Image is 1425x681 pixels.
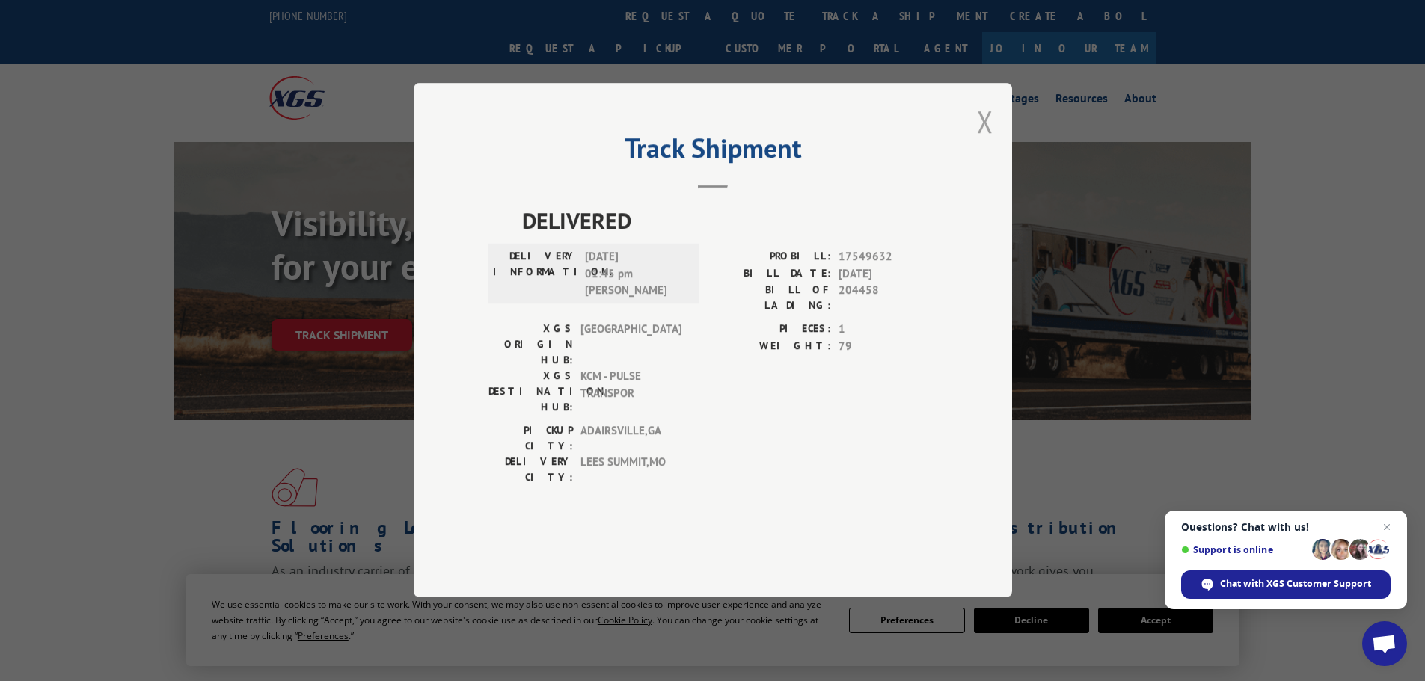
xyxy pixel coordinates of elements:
[580,369,681,416] span: KCM - PULSE TRANSPOR
[585,249,686,300] span: [DATE] 01:45 pm [PERSON_NAME]
[522,204,937,238] span: DELIVERED
[488,321,573,369] label: XGS ORIGIN HUB:
[488,138,937,166] h2: Track Shipment
[713,338,831,355] label: WEIGHT:
[488,454,573,486] label: DELIVERY CITY:
[839,283,937,314] span: 204458
[1362,621,1407,666] a: Open chat
[488,369,573,416] label: XGS DESTINATION HUB:
[1181,544,1307,555] span: Support is online
[713,283,831,314] label: BILL OF LADING:
[713,249,831,266] label: PROBILL:
[839,249,937,266] span: 17549632
[488,423,573,454] label: PICKUP CITY:
[1220,577,1371,591] span: Chat with XGS Customer Support
[839,265,937,283] span: [DATE]
[1181,521,1391,533] span: Questions? Chat with us!
[493,249,577,300] label: DELIVERY INFORMATION:
[977,102,993,141] button: Close modal
[1181,570,1391,599] span: Chat with XGS Customer Support
[713,321,831,339] label: PIECES:
[580,321,681,369] span: [GEOGRAPHIC_DATA]
[713,265,831,283] label: BILL DATE:
[839,338,937,355] span: 79
[580,454,681,486] span: LEES SUMMIT , MO
[839,321,937,339] span: 1
[580,423,681,454] span: ADAIRSVILLE , GA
